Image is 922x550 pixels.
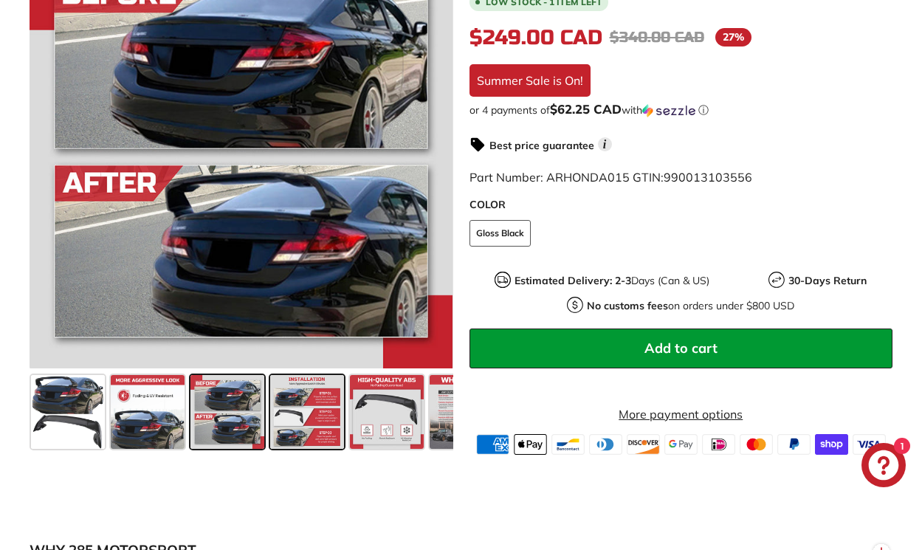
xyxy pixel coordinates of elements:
[469,329,893,368] button: Add to cart
[815,434,848,455] img: shopify_pay
[469,103,893,117] div: or 4 payments of$62.25 CADwithSezzle Click to learn more about Sezzle
[664,434,698,455] img: google_pay
[788,274,867,287] strong: 30-Days Return
[610,28,704,47] span: $340.00 CAD
[469,170,752,185] span: Part Number: ARHONDA015 GTIN:
[489,139,594,152] strong: Best price guarantee
[589,434,622,455] img: diners_club
[644,340,718,357] span: Add to cart
[469,405,893,423] a: More payment options
[715,28,751,47] span: 27%
[515,274,631,287] strong: Estimated Delivery: 2-3
[476,434,509,455] img: american_express
[857,443,910,491] inbox-online-store-chat: Shopify online store chat
[469,64,591,97] div: Summer Sale is On!
[627,434,660,455] img: discover
[598,137,612,151] span: i
[702,434,735,455] img: ideal
[469,197,893,213] label: COLOR
[551,434,585,455] img: bancontact
[587,298,794,314] p: on orders under $800 USD
[469,103,893,117] div: or 4 payments of with
[853,434,886,455] img: visa
[664,170,752,185] span: 990013103556
[550,101,622,117] span: $62.25 CAD
[515,273,709,289] p: Days (Can & US)
[642,104,695,117] img: Sezzle
[777,434,811,455] img: paypal
[740,434,773,455] img: master
[469,25,602,50] span: $249.00 CAD
[514,434,547,455] img: apple_pay
[587,299,668,312] strong: No customs fees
